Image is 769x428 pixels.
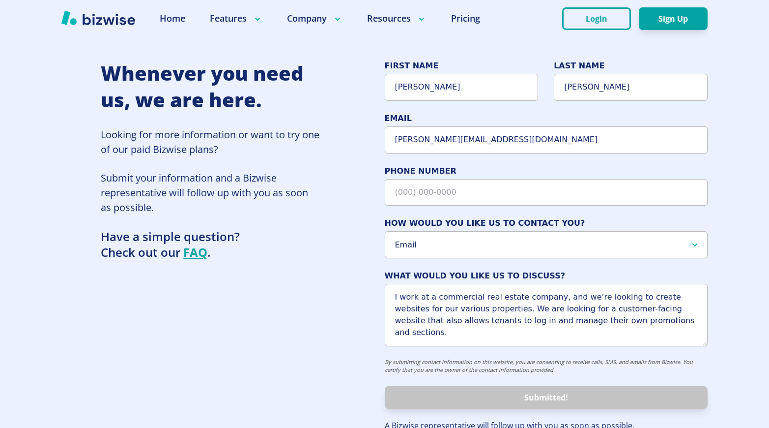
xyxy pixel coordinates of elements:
[554,74,708,101] input: Last Name
[61,10,135,25] img: Bizwise Logo
[639,7,708,30] button: Sign Up
[101,127,320,157] p: Looking for more information or want to try one of our paid Bizwise plans?
[287,12,342,25] p: Company
[554,60,708,72] span: LAST NAME
[385,217,708,229] span: HOW WOULD YOU LIKE US TO CONTACT YOU?
[101,229,320,261] h3: Have a simple question? Check out our .
[385,179,708,206] input: (000) 000-0000
[385,386,708,409] button: Submitted!
[385,358,708,374] p: By submitting contact information on this website, you are consenting to receive calls, SMS, and ...
[367,12,427,25] p: Resources
[385,113,708,124] span: EMAIL
[562,7,631,30] button: Login
[385,60,539,72] span: FIRST NAME
[639,14,708,24] a: Sign Up
[385,270,708,282] span: WHAT WOULD YOU LIKE US TO DISCUSS?
[210,12,262,25] p: Features
[101,171,320,215] p: Submit your information and a Bizwise representative will follow up with you as soon as possible.
[451,12,480,25] a: Pricing
[385,284,708,346] textarea: I work at a commercial real estate company, and we’re looking to create websites for our various ...
[385,165,708,177] span: PHONE NUMBER
[183,245,207,261] button: FAQ
[562,14,639,24] a: Login
[101,60,320,114] h2: Whenever you need us, we are here.
[160,12,185,25] a: Home
[385,126,708,153] input: you@example.com
[385,74,539,101] input: First Name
